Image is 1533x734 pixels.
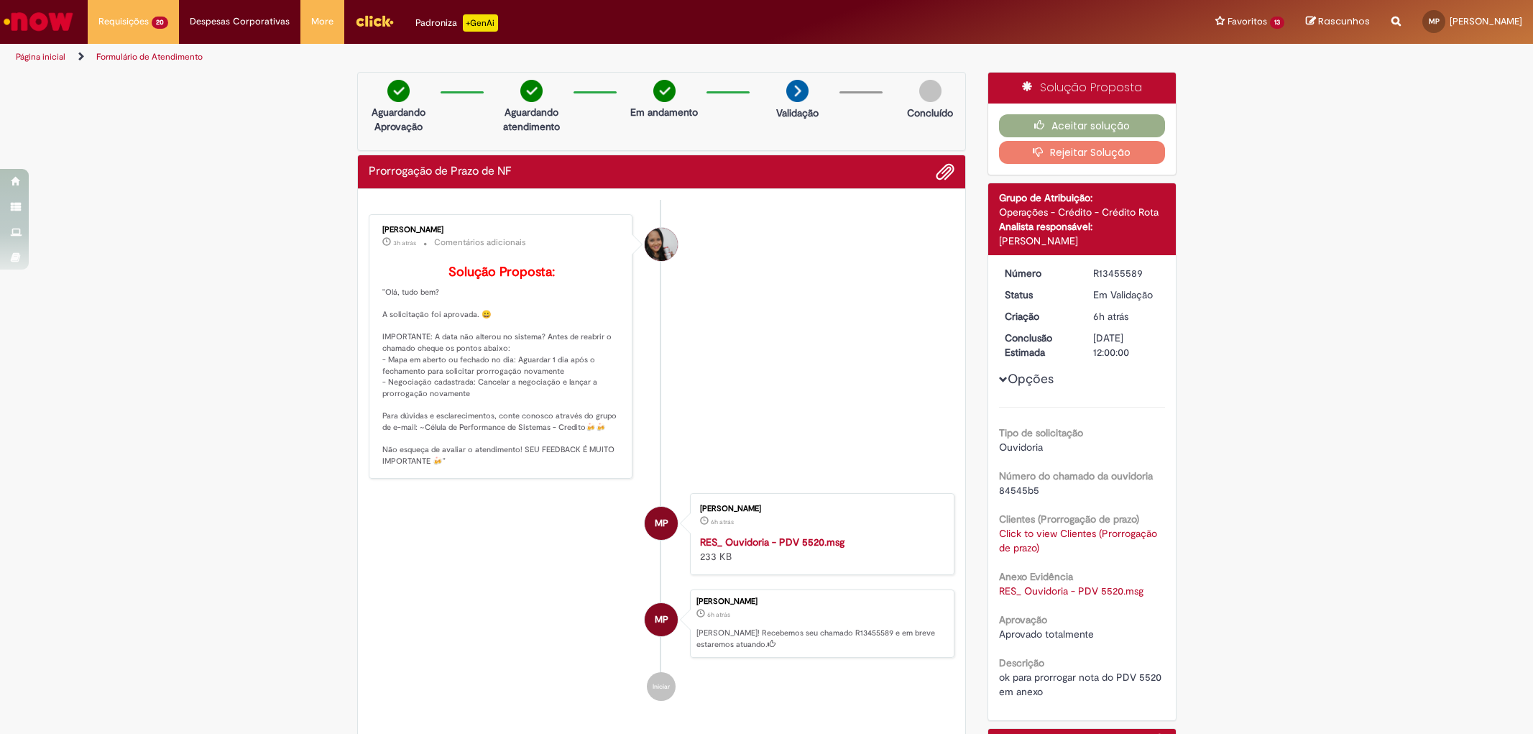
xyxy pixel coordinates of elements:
div: Matheus Lopes De Souza Pires [645,507,678,540]
span: 3h atrás [393,239,416,247]
b: Descrição [999,656,1044,669]
div: [PERSON_NAME] [999,234,1165,248]
li: Matheus Lopes De Souza Pires [369,590,955,659]
dt: Número [994,266,1082,280]
div: Analista responsável: [999,219,1165,234]
a: Download de RES_ Ouvidoria - PDV 5520.msg [999,584,1143,597]
p: Aguardando atendimento [497,105,566,134]
div: R13455589 [1093,266,1160,280]
div: 233 KB [700,535,939,564]
a: Página inicial [16,51,65,63]
dt: Criação [994,309,1082,324]
div: Operações - Crédito - Crédito Rota [999,205,1165,219]
b: Anexo Evidência [999,570,1073,583]
a: Click to view Clientes (Prorrogação de prazo) [999,527,1157,554]
button: Aceitar solução [999,114,1165,137]
div: Solução Proposta [988,73,1176,104]
ul: Trilhas de página [11,44,1011,70]
img: check-circle-green.png [387,80,410,102]
a: Rascunhos [1306,15,1370,29]
b: Número do chamado da ouvidoria [999,469,1153,482]
p: Validação [776,106,819,120]
button: Rejeitar Solução [999,141,1165,164]
span: 6h atrás [711,518,734,526]
p: "Olá, tudo bem? A solicitação foi aprovada. 😀 IMPORTANTE: A data não alterou no sistema? Antes de... [382,265,622,467]
time: 28/08/2025 08:00:41 [711,518,734,526]
img: check-circle-green.png [520,80,543,102]
div: [PERSON_NAME] [700,505,939,513]
div: Matheus Lopes De Souza Pires [645,603,678,636]
time: 28/08/2025 08:00:55 [1093,310,1128,323]
b: Aprovação [999,613,1047,626]
p: Em andamento [630,105,698,119]
span: 20 [152,17,168,29]
span: MP [655,506,668,541]
a: RES_ Ouvidoria - PDV 5520.msg [700,536,844,549]
span: 84545b5 [999,484,1039,497]
dt: Conclusão Estimada [994,331,1082,359]
img: img-circle-grey.png [919,80,942,102]
span: Rascunhos [1318,14,1370,28]
span: Aprovado totalmente [999,628,1094,641]
button: Adicionar anexos [936,162,954,181]
time: 28/08/2025 08:00:55 [707,610,730,619]
p: Aguardando Aprovação [364,105,433,134]
img: check-circle-green.png [653,80,676,102]
b: Tipo de solicitação [999,426,1083,439]
span: 13 [1270,17,1284,29]
img: arrow-next.png [786,80,809,102]
b: Solução Proposta: [448,264,555,280]
span: 6h atrás [1093,310,1128,323]
div: Valeria Maria Da Conceicao [645,228,678,261]
div: Em Validação [1093,288,1160,302]
div: 28/08/2025 08:00:55 [1093,309,1160,324]
span: MP [1429,17,1440,26]
ul: Histórico de tíquete [369,200,955,716]
small: Comentários adicionais [434,237,526,249]
span: 6h atrás [707,610,730,619]
div: Grupo de Atribuição: [999,191,1165,205]
p: Concluído [907,106,953,120]
span: Requisições [98,14,149,29]
span: MP [655,602,668,637]
a: Formulário de Atendimento [96,51,203,63]
b: Clientes (Prorrogação de prazo) [999,513,1139,526]
p: +GenAi [463,14,498,32]
div: [PERSON_NAME] [382,226,622,234]
dt: Status [994,288,1082,302]
span: Favoritos [1228,14,1267,29]
h2: Prorrogação de Prazo de NF Histórico de tíquete [369,165,512,178]
span: Ouvidoria [999,441,1043,454]
time: 28/08/2025 10:47:47 [393,239,416,247]
span: Despesas Corporativas [190,14,290,29]
img: click_logo_yellow_360x200.png [355,10,394,32]
span: ok para prorrogar nota do PDV 5520 em anexo [999,671,1164,698]
span: More [311,14,333,29]
div: Padroniza [415,14,498,32]
p: [PERSON_NAME]! Recebemos seu chamado R13455589 e em breve estaremos atuando. [696,628,947,650]
div: [PERSON_NAME] [696,597,947,606]
img: ServiceNow [1,7,75,36]
div: [DATE] 12:00:00 [1093,331,1160,359]
span: [PERSON_NAME] [1450,15,1522,27]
